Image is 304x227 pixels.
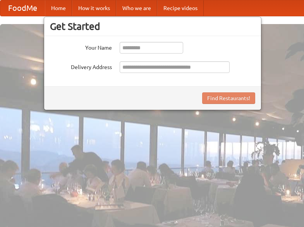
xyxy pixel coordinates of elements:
[116,0,157,16] a: Who we are
[50,42,112,52] label: Your Name
[72,0,116,16] a: How it works
[157,0,204,16] a: Recipe videos
[0,0,45,16] a: FoodMe
[45,0,72,16] a: Home
[202,92,255,104] button: Find Restaurants!
[50,21,255,32] h3: Get Started
[50,61,112,71] label: Delivery Address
